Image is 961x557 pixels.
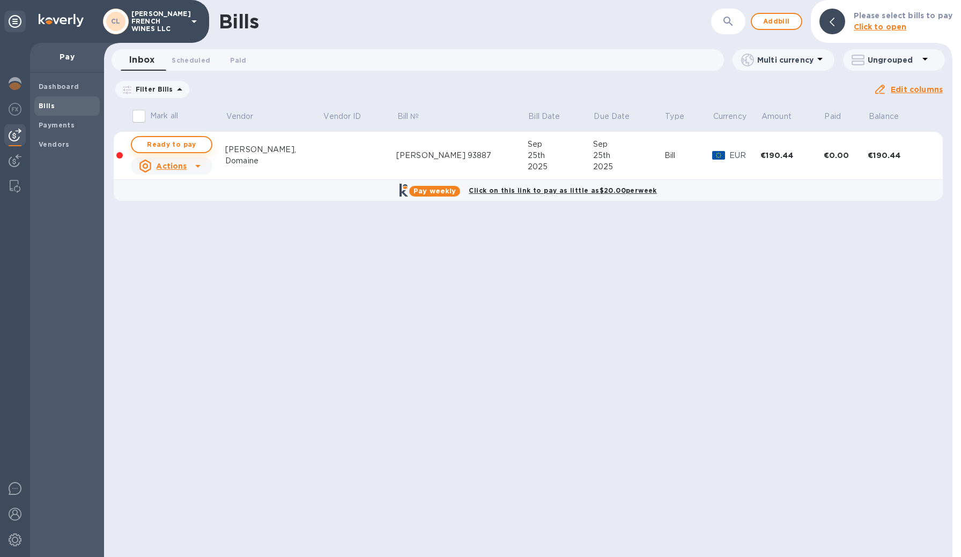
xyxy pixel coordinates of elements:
[172,55,210,66] span: Scheduled
[4,11,26,32] div: Unpin categories
[39,121,75,129] b: Payments
[868,55,919,65] p: Ungrouped
[323,111,375,122] span: Vendor ID
[665,111,684,122] p: Type
[528,111,560,122] p: Bill Date
[868,150,931,161] div: €190.44
[594,111,630,122] p: Due Date
[824,111,855,122] span: Paid
[751,13,802,30] button: Addbill
[824,111,841,122] p: Paid
[39,51,95,62] p: Pay
[760,15,793,28] span: Add bill
[141,138,203,151] span: Ready to pay
[39,14,84,27] img: Logo
[396,150,528,161] div: [PERSON_NAME] 93887
[225,144,323,155] div: [PERSON_NAME],
[226,111,254,122] p: Vendor
[9,103,21,116] img: Foreign exchange
[528,139,593,150] div: Sep
[323,111,361,122] p: Vendor ID
[760,150,823,161] div: €190.44
[39,102,55,110] b: Bills
[230,55,246,66] span: Paid
[469,186,656,194] b: Click on this link to pay as little as $20.00 per week
[397,111,433,122] span: Bill №
[528,111,574,122] span: Bill Date
[891,85,943,94] u: Edit columns
[854,22,907,31] b: Click to open
[824,150,868,161] div: €0.00
[131,10,185,33] p: [PERSON_NAME] FRENCH WINES LLC
[156,162,187,170] u: Actions
[869,111,913,122] span: Balance
[869,111,899,122] p: Balance
[665,111,698,122] span: Type
[757,55,814,65] p: Multi currency
[111,17,121,25] b: CL
[219,10,258,33] h1: Bills
[528,150,593,161] div: 25th
[593,150,664,161] div: 25th
[528,161,593,172] div: 2025
[594,111,644,122] span: Due Date
[131,85,173,94] p: Filter Bills
[39,140,70,148] b: Vendors
[150,110,178,122] p: Mark all
[131,136,212,153] button: Ready to pay
[593,139,664,150] div: Sep
[762,111,792,122] p: Amount
[729,150,760,161] p: EUR
[413,187,456,195] b: Pay weekly
[129,52,154,67] span: Inbox
[39,82,79,91] b: Dashboard
[762,111,805,122] span: Amount
[854,11,952,20] b: Please select bills to pay
[226,111,268,122] span: Vendor
[664,150,712,161] div: Bill
[713,111,746,122] p: Currency
[397,111,419,122] p: Bill №
[225,155,323,167] div: Domaine
[593,161,664,172] div: 2025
